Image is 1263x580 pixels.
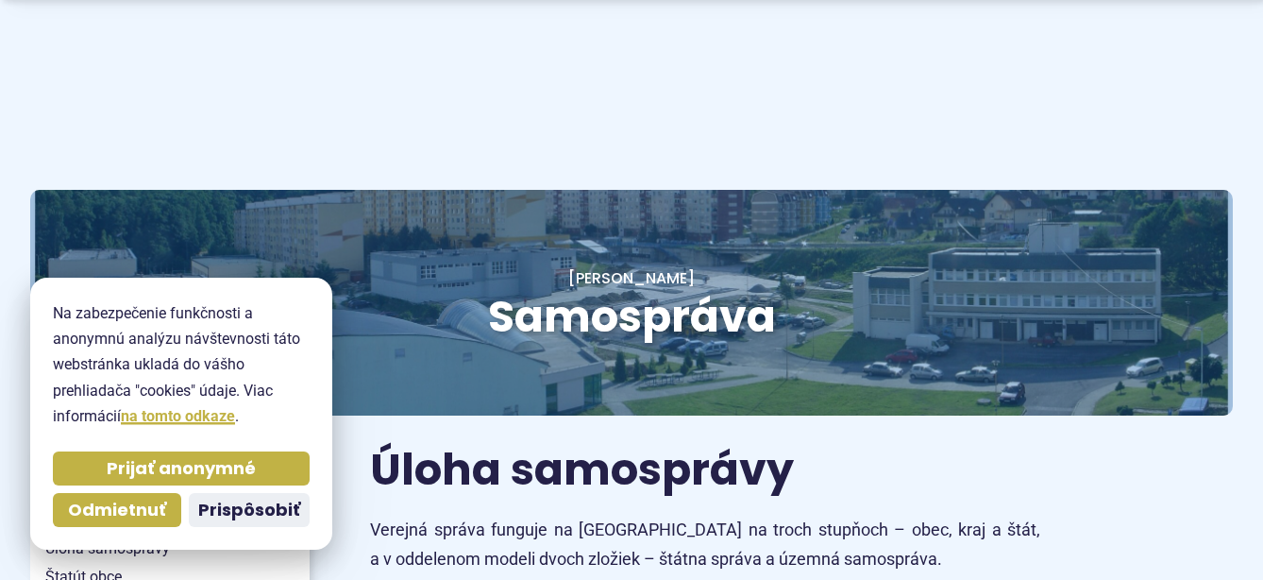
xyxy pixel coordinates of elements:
span: Prispôsobiť [198,500,300,521]
button: Odmietnuť [53,493,181,527]
span: Prijať anonymné [107,458,256,480]
span: Odmietnuť [68,500,166,521]
a: Úloha samosprávy [30,535,310,563]
a: na tomto odkaze [121,407,235,425]
p: Na zabezpečenie funkčnosti a anonymnú analýzu návštevnosti táto webstránka ukladá do vášho prehli... [53,300,310,429]
p: Verejná správa funguje na [GEOGRAPHIC_DATA] na troch stupňoch – obec, kraj a štát, a v oddelenom ... [370,516,1040,573]
button: Prispôsobiť [189,493,310,527]
span: Samospráva [488,286,776,347]
span: Úloha samosprávy [370,439,794,500]
a: [PERSON_NAME] [568,267,695,289]
button: Prijať anonymné [53,452,310,486]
